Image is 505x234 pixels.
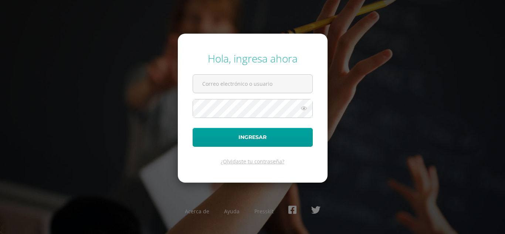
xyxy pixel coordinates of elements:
[193,51,313,65] div: Hola, ingresa ahora
[193,128,313,147] button: Ingresar
[193,75,312,93] input: Correo electrónico o usuario
[221,158,284,165] a: ¿Olvidaste tu contraseña?
[185,208,209,215] a: Acerca de
[224,208,240,215] a: Ayuda
[254,208,274,215] a: Presskit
